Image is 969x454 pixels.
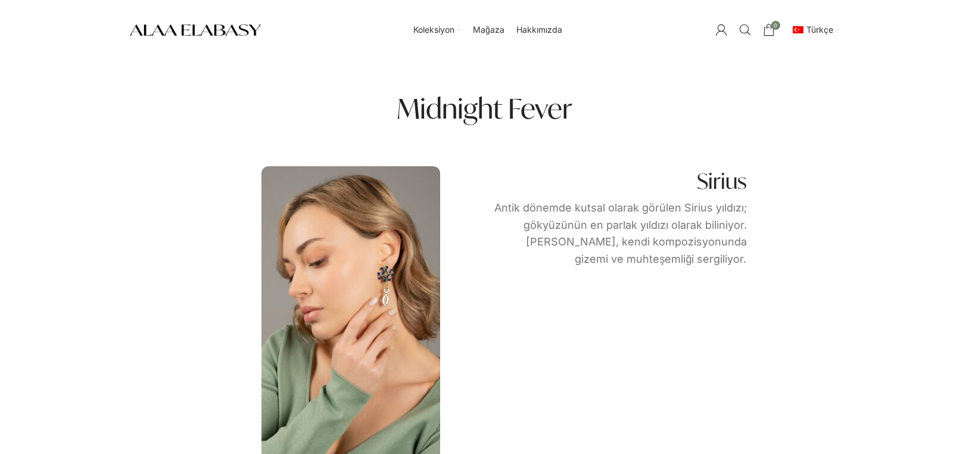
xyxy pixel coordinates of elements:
h4: midnight fever [397,89,572,128]
span: Koleksiyon [413,24,454,36]
span: Hakkımızda [516,24,562,36]
h4: Sirius [697,166,747,196]
a: Site logo [130,24,261,34]
div: İkincil navigasyon [784,18,846,42]
div: Ana yönlendirici [267,18,709,42]
a: Arama [733,18,757,42]
span: Türkçe [806,24,833,35]
span: 0 [771,21,780,30]
a: Image link [261,309,440,319]
a: tr_TRTürkçe [790,18,840,42]
span: Mağaza [473,24,504,36]
a: Hakkımızda [516,18,562,42]
p: Antik dönemde kutsal olarak görülen Sirius yıldızı; gökyüzünün en parlak yıldızı olarak biliniyor... [491,200,747,268]
img: Türkçe [793,26,803,33]
a: 0 [757,18,781,42]
a: Mağaza [473,18,504,42]
a: Koleksiyon [413,18,461,42]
